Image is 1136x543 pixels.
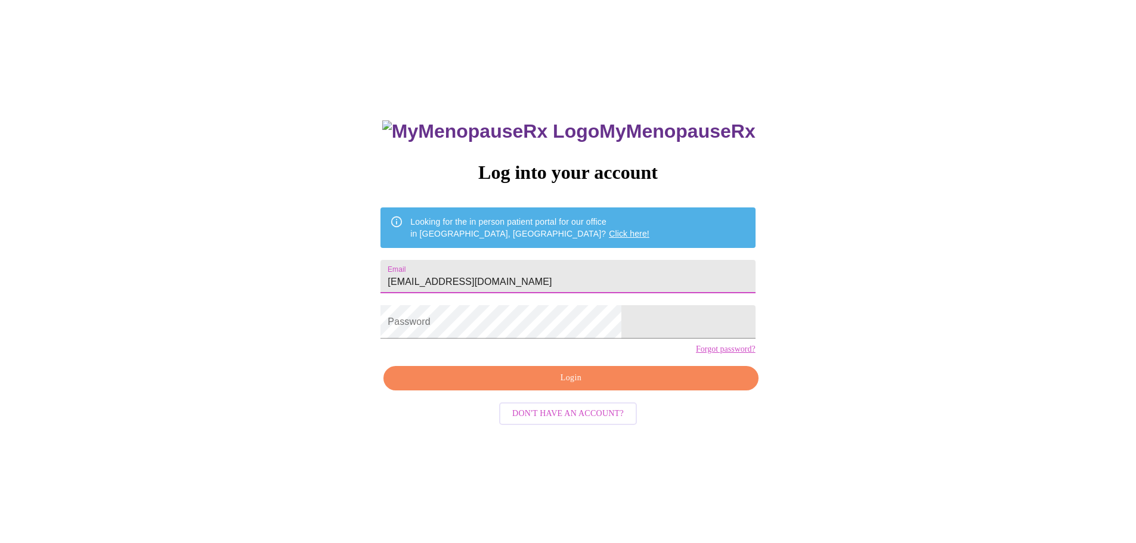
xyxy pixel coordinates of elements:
a: Don't have an account? [496,408,640,418]
h3: MyMenopauseRx [382,120,756,142]
span: Don't have an account? [512,407,624,421]
div: Looking for the in person patient portal for our office in [GEOGRAPHIC_DATA], [GEOGRAPHIC_DATA]? [410,211,649,244]
h3: Log into your account [380,162,755,184]
button: Don't have an account? [499,402,637,426]
a: Click here! [609,229,649,238]
span: Login [397,371,744,386]
a: Forgot password? [696,345,756,354]
img: MyMenopauseRx Logo [382,120,599,142]
button: Login [383,366,758,390]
